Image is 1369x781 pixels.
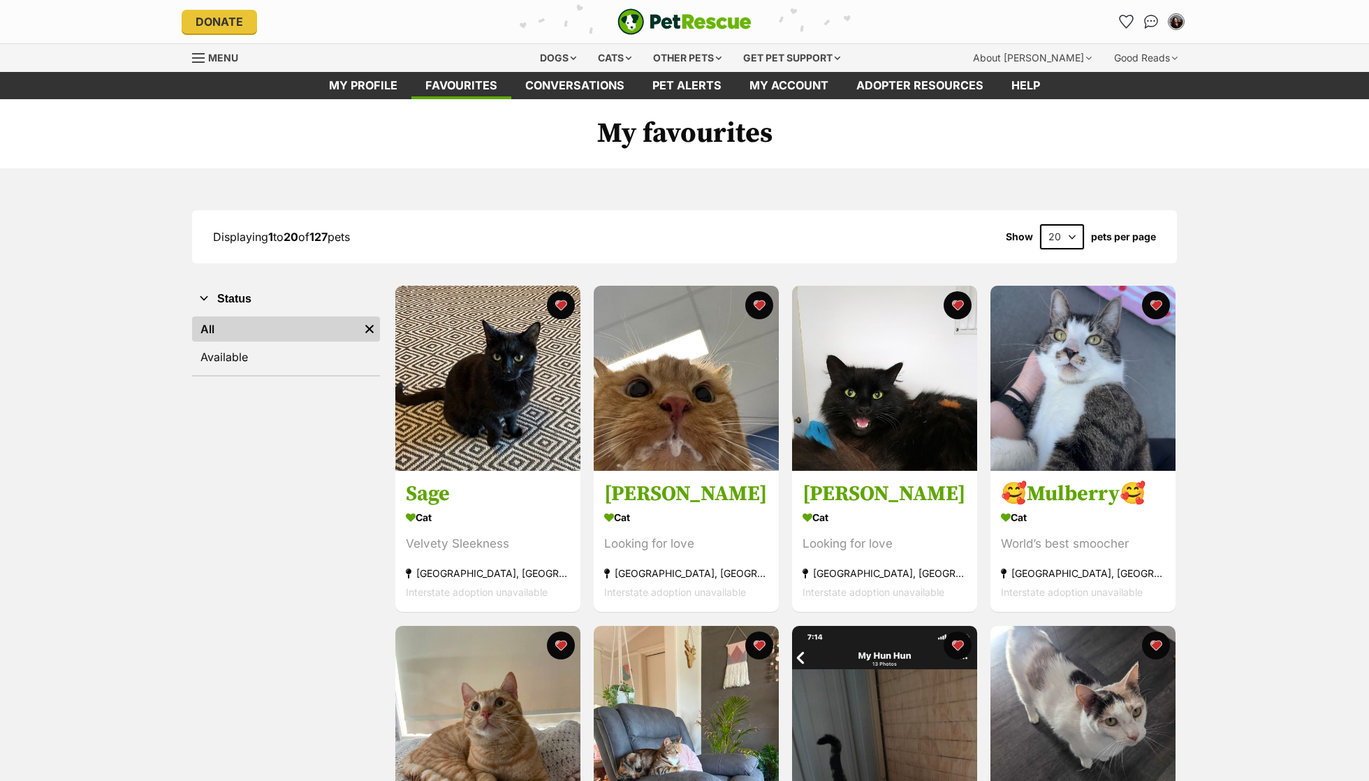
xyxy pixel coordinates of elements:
[594,286,779,471] img: Arthur
[1006,231,1033,242] span: Show
[803,564,967,583] div: [GEOGRAPHIC_DATA], [GEOGRAPHIC_DATA]
[1165,10,1187,33] button: My account
[1144,15,1159,29] img: chat-41dd97257d64d25036548639549fe6c8038ab92f7586957e7f3b1b290dea8141.svg
[735,72,842,99] a: My account
[792,471,977,613] a: [PERSON_NAME] Cat Looking for love [GEOGRAPHIC_DATA], [GEOGRAPHIC_DATA] Interstate adoption unava...
[1142,632,1170,659] button: favourite
[1091,231,1156,242] label: pets per page
[1001,481,1165,508] h3: 🥰Mulberry🥰
[803,587,944,599] span: Interstate adoption unavailable
[792,286,977,471] img: Tito
[643,44,731,72] div: Other pets
[411,72,511,99] a: Favourites
[944,632,972,659] button: favourite
[1001,535,1165,554] div: World’s best smoocher
[1001,508,1165,528] div: Cat
[990,286,1176,471] img: 🥰Mulberry🥰
[803,508,967,528] div: Cat
[1169,15,1183,29] img: Duong Do (Freya) profile pic
[182,10,257,34] a: Donate
[588,44,641,72] div: Cats
[511,72,638,99] a: conversations
[745,291,773,319] button: favourite
[604,481,768,508] h3: [PERSON_NAME]
[1140,10,1162,33] a: Conversations
[192,44,248,69] a: Menu
[944,291,972,319] button: favourite
[1115,10,1137,33] a: Favourites
[1001,587,1143,599] span: Interstate adoption unavailable
[1001,564,1165,583] div: [GEOGRAPHIC_DATA], [GEOGRAPHIC_DATA]
[547,632,575,659] button: favourite
[1115,10,1187,33] ul: Account quick links
[594,471,779,613] a: [PERSON_NAME] Cat Looking for love [GEOGRAPHIC_DATA], [GEOGRAPHIC_DATA] Interstate adoption unava...
[359,316,380,342] a: Remove filter
[1142,291,1170,319] button: favourite
[395,471,580,613] a: Sage Cat Velvety Sleekness [GEOGRAPHIC_DATA], [GEOGRAPHIC_DATA] Interstate adoption unavailable f...
[192,290,380,308] button: Status
[997,72,1054,99] a: Help
[617,8,752,35] a: PetRescue
[268,230,273,244] strong: 1
[192,316,359,342] a: All
[395,286,580,471] img: Sage
[192,344,380,370] a: Available
[745,632,773,659] button: favourite
[315,72,411,99] a: My profile
[604,587,746,599] span: Interstate adoption unavailable
[406,564,570,583] div: [GEOGRAPHIC_DATA], [GEOGRAPHIC_DATA]
[530,44,586,72] div: Dogs
[963,44,1101,72] div: About [PERSON_NAME]
[208,52,238,64] span: Menu
[604,535,768,554] div: Looking for love
[803,535,967,554] div: Looking for love
[803,481,967,508] h3: [PERSON_NAME]
[309,230,328,244] strong: 127
[733,44,850,72] div: Get pet support
[604,508,768,528] div: Cat
[1104,44,1187,72] div: Good Reads
[604,564,768,583] div: [GEOGRAPHIC_DATA], [GEOGRAPHIC_DATA]
[406,481,570,508] h3: Sage
[406,508,570,528] div: Cat
[192,314,380,375] div: Status
[638,72,735,99] a: Pet alerts
[547,291,575,319] button: favourite
[284,230,298,244] strong: 20
[406,535,570,554] div: Velvety Sleekness
[213,230,350,244] span: Displaying to of pets
[617,8,752,35] img: logo-e224e6f780fb5917bec1dbf3a21bbac754714ae5b6737aabdf751b685950b380.svg
[990,471,1176,613] a: 🥰Mulberry🥰 Cat World’s best smoocher [GEOGRAPHIC_DATA], [GEOGRAPHIC_DATA] Interstate adoption una...
[406,587,548,599] span: Interstate adoption unavailable
[842,72,997,99] a: Adopter resources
